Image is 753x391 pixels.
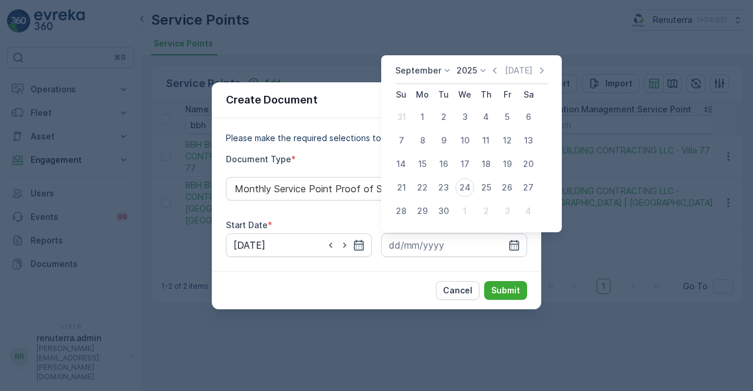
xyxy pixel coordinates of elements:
label: Document Type [226,154,291,164]
div: 18 [477,155,495,173]
div: 15 [413,155,432,173]
input: dd/mm/yyyy [226,233,372,257]
div: 11 [477,131,495,150]
th: Saturday [518,84,539,105]
div: 28 [392,202,411,220]
div: 25 [477,178,495,197]
div: 10 [455,131,474,150]
p: Create Document [226,92,318,108]
div: 5 [498,108,517,126]
div: 21 [392,178,411,197]
div: 2 [434,108,453,126]
div: 19 [498,155,517,173]
th: Tuesday [433,84,454,105]
div: 2 [477,202,495,220]
th: Friday [497,84,518,105]
div: 29 [413,202,432,220]
div: 3 [498,202,517,220]
p: 2025 [457,65,477,76]
div: 4 [519,202,538,220]
div: 17 [455,155,474,173]
th: Sunday [391,84,412,105]
div: 20 [519,155,538,173]
div: 1 [455,202,474,220]
button: Cancel [436,281,479,300]
div: 22 [413,178,432,197]
p: Cancel [443,285,472,296]
p: [DATE] [505,65,532,76]
button: Submit [484,281,527,300]
div: 27 [519,178,538,197]
p: Submit [491,285,520,296]
th: Monday [412,84,433,105]
div: 30 [434,202,453,220]
div: 23 [434,178,453,197]
div: 1 [413,108,432,126]
div: 16 [434,155,453,173]
div: 4 [477,108,495,126]
th: Thursday [475,84,497,105]
div: 26 [498,178,517,197]
div: 24 [455,178,474,197]
div: 9 [434,131,453,150]
div: 13 [519,131,538,150]
th: Wednesday [454,84,475,105]
div: 7 [392,131,411,150]
div: 31 [392,108,411,126]
div: 8 [413,131,432,150]
label: Start Date [226,220,268,230]
div: 6 [519,108,538,126]
input: dd/mm/yyyy [381,233,527,257]
div: 12 [498,131,517,150]
div: 3 [455,108,474,126]
div: 14 [392,155,411,173]
p: Please make the required selections to create your document. [226,132,527,144]
p: September [395,65,441,76]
